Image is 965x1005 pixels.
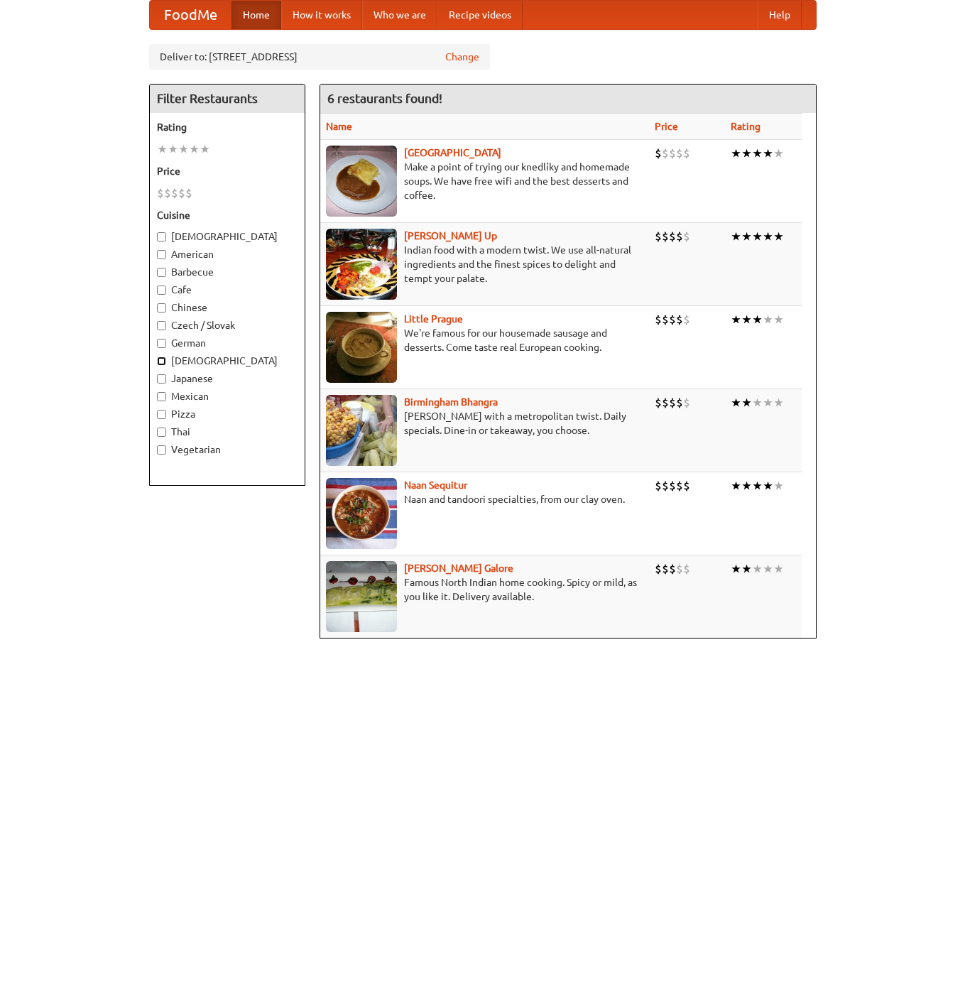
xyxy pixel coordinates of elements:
li: ★ [189,141,200,157]
label: Cafe [157,283,298,297]
li: ★ [763,561,773,577]
a: Little Prague [404,313,463,325]
li: ★ [752,478,763,494]
li: $ [676,395,683,411]
li: ★ [773,146,784,161]
img: bhangra.jpg [326,395,397,466]
input: American [157,250,166,259]
a: [GEOGRAPHIC_DATA] [404,147,501,158]
a: [PERSON_NAME] Galore [404,563,513,574]
label: Chinese [157,300,298,315]
a: [PERSON_NAME] Up [404,230,497,241]
li: $ [662,561,669,577]
p: Indian food with a modern twist. We use all-natural ingredients and the finest spices to delight ... [326,243,644,286]
input: Pizza [157,410,166,419]
li: $ [683,395,690,411]
li: $ [669,312,676,327]
li: $ [683,312,690,327]
li: ★ [731,229,741,244]
input: Thai [157,428,166,437]
li: $ [164,185,171,201]
input: German [157,339,166,348]
label: Pizza [157,407,298,421]
input: Japanese [157,374,166,384]
li: ★ [752,561,763,577]
a: How it works [281,1,362,29]
input: Barbecue [157,268,166,277]
a: Change [445,50,479,64]
li: ★ [168,141,178,157]
li: $ [676,478,683,494]
li: ★ [741,229,752,244]
img: czechpoint.jpg [326,146,397,217]
label: [DEMOGRAPHIC_DATA] [157,354,298,368]
li: $ [655,561,662,577]
h5: Rating [157,120,298,134]
li: ★ [752,229,763,244]
p: Make a point of trying our knedlíky and homemade soups. We have free wifi and the best desserts a... [326,160,644,202]
a: Price [655,121,678,132]
label: Japanese [157,371,298,386]
li: ★ [752,146,763,161]
li: ★ [763,478,773,494]
label: Barbecue [157,265,298,279]
li: ★ [741,561,752,577]
a: Naan Sequitur [404,479,467,491]
ng-pluralize: 6 restaurants found! [327,92,442,105]
a: Name [326,121,352,132]
img: naansequitur.jpg [326,478,397,549]
li: ★ [731,395,741,411]
label: Vegetarian [157,442,298,457]
li: $ [669,146,676,161]
li: ★ [773,561,784,577]
p: [PERSON_NAME] with a metropolitan twist. Daily specials. Dine-in or takeaway, you choose. [326,409,644,438]
li: $ [669,478,676,494]
li: ★ [763,312,773,327]
p: Naan and tandoori specialties, from our clay oven. [326,492,644,506]
li: $ [683,561,690,577]
input: [DEMOGRAPHIC_DATA] [157,232,166,241]
input: Cafe [157,286,166,295]
li: $ [669,395,676,411]
a: Help [758,1,802,29]
li: ★ [741,478,752,494]
a: Birmingham Bhangra [404,396,498,408]
li: ★ [741,146,752,161]
li: ★ [752,312,763,327]
div: Deliver to: [STREET_ADDRESS] [149,44,490,70]
li: ★ [741,312,752,327]
li: $ [655,229,662,244]
li: $ [662,395,669,411]
li: ★ [763,146,773,161]
h5: Price [157,164,298,178]
input: Czech / Slovak [157,321,166,330]
li: $ [157,185,164,201]
li: ★ [731,478,741,494]
li: ★ [773,312,784,327]
label: German [157,336,298,350]
li: $ [655,146,662,161]
li: $ [676,229,683,244]
li: ★ [763,229,773,244]
li: ★ [731,146,741,161]
li: ★ [773,395,784,411]
label: American [157,247,298,261]
input: [DEMOGRAPHIC_DATA] [157,357,166,366]
a: FoodMe [150,1,231,29]
li: $ [655,395,662,411]
p: We're famous for our housemade sausage and desserts. Come taste real European cooking. [326,326,644,354]
a: Who we are [362,1,437,29]
label: Thai [157,425,298,439]
li: ★ [741,395,752,411]
li: $ [676,312,683,327]
li: $ [669,229,676,244]
li: $ [683,146,690,161]
li: ★ [752,395,763,411]
h4: Filter Restaurants [150,85,305,113]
